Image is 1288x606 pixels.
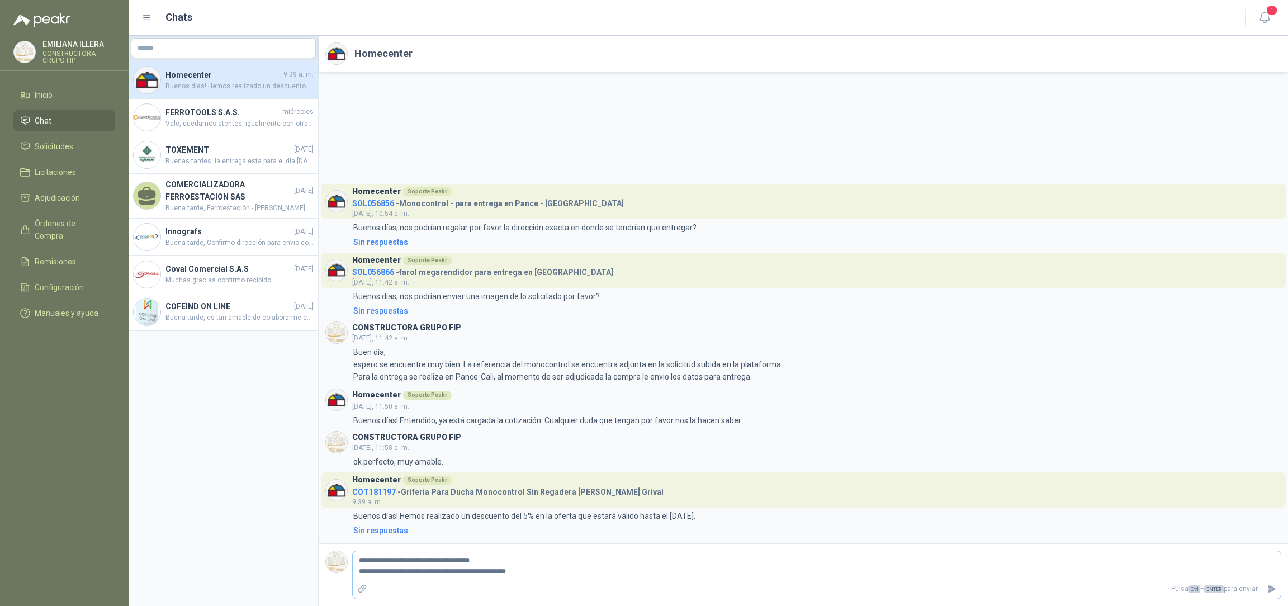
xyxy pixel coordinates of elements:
[165,156,314,167] span: Buenas tardes, la entrega esta para el día [DATE] a primera hora.
[351,236,1281,248] a: Sin respuestas
[352,268,394,277] span: SOL056866
[326,389,347,410] img: Company Logo
[165,144,292,156] h4: TOXEMENT
[134,67,160,93] img: Company Logo
[165,238,314,248] span: Buena tarde, Confirmo dirección para envio correspondiente al pedido de las banderas. [STREET_ADD...
[353,579,372,599] label: Adjuntar archivos
[354,46,413,61] h2: Homecenter
[165,275,314,286] span: Muchas gracias confirmo recibido.
[134,104,160,131] img: Company Logo
[326,322,347,343] img: Company Logo
[294,144,314,155] span: [DATE]
[352,392,401,398] h3: Homecenter
[294,264,314,274] span: [DATE]
[13,277,115,298] a: Configuración
[352,334,409,342] span: [DATE], 11:42 a. m.
[129,136,318,174] a: Company LogoTOXEMENT[DATE]Buenas tardes, la entrega esta para el día [DATE] a primera hora.
[35,166,76,178] span: Licitaciones
[352,265,613,276] h4: - farol megarendidor para entrega en [GEOGRAPHIC_DATA]
[165,178,292,203] h4: COMERCIALIZADORA FERROESTACION SAS
[13,187,115,209] a: Adjudicación
[326,480,347,501] img: Company Logo
[352,485,664,495] h4: - Grifería Para Ducha Monocontrol Sin Regadera [PERSON_NAME] Grival
[353,346,784,383] p: Buen día, espero se encuentre muy bien. La referencia del monocontrol se encuentra adjunta en la ...
[13,251,115,272] a: Remisiones
[35,140,73,153] span: Solicitudes
[353,456,443,468] p: ok perfecto, muy amable.
[13,162,115,183] a: Licitaciones
[13,13,70,27] img: Logo peakr
[326,259,347,281] img: Company Logo
[13,84,115,106] a: Inicio
[352,210,409,217] span: [DATE], 10:54 a. m.
[326,191,347,212] img: Company Logo
[372,579,1263,599] p: Pulsa + para enviar
[326,43,347,64] img: Company Logo
[352,278,409,286] span: [DATE], 11:42 a. m.
[353,510,695,522] p: Buenos días! Hemos realizado un descuento del 5% en la oferta que estará válido hasta el [DATE].
[294,186,314,196] span: [DATE]
[283,69,314,80] span: 9:39 a. m.
[35,255,76,268] span: Remisiones
[282,107,314,117] span: miércoles
[35,115,51,127] span: Chat
[165,203,314,214] span: Buena tarde, Ferroestación - [PERSON_NAME] comedidamente anulación de este pedido, presentamos un...
[165,225,292,238] h4: Innografs
[129,99,318,136] a: Company LogoFERROTOOLS S.A.S.miércolesVale, quedamos atentos, igualmente con otras solicitudes qu...
[1266,5,1278,16] span: 1
[353,290,600,302] p: Buenos días, nos podrían enviar una imagen de lo solicitado por favor?
[351,305,1281,317] a: Sin respuestas
[129,174,318,219] a: COMERCIALIZADORA FERROESTACION SAS[DATE]Buena tarde, Ferroestación - [PERSON_NAME] comedidamente ...
[352,257,401,263] h3: Homecenter
[353,221,697,234] p: Buenos días, nos podrían regalar por favor la dirección exacta en donde se tendrían que entregar?
[134,299,160,325] img: Company Logo
[165,69,281,81] h4: Homecenter
[35,307,98,319] span: Manuales y ayuda
[351,524,1281,537] a: Sin respuestas
[13,213,115,247] a: Órdenes de Compra
[13,110,115,131] a: Chat
[165,263,292,275] h4: Coval Comercial S.A.S
[165,10,192,25] h1: Chats
[35,217,105,242] span: Órdenes de Compra
[35,192,80,204] span: Adjudicación
[134,224,160,250] img: Company Logo
[165,106,280,119] h4: FERROTOOLS S.A.S.
[352,434,461,441] h3: CONSTRUCTORA GRUPO FIP
[353,524,408,537] div: Sin respuestas
[42,50,115,64] p: CONSTRUCTORA GRUPO FIP
[165,300,292,313] h4: COFEIND ON LINE
[165,119,314,129] span: Vale, quedamos atentos, igualmente con otras solicitudes que realizamos a la marca logramos bloqu...
[129,293,318,331] a: Company LogoCOFEIND ON LINE[DATE]Buena tarde, es tan amable de colaborarme cotizando este product...
[13,302,115,324] a: Manuales y ayuda
[165,81,314,92] span: Buenos días! Hemos realizado un descuento del 5% en la oferta que estará válido hasta el [DATE].
[403,256,452,265] div: Soporte Peakr
[352,196,624,207] h4: - Monocontrol - para entrega en Pance - [GEOGRAPHIC_DATA]
[35,89,53,101] span: Inicio
[294,226,314,237] span: [DATE]
[165,313,314,323] span: Buena tarde, es tan amable de colaborarme cotizando este producto este es el que se requiere en o...
[42,40,115,48] p: EMILIANA ILLERA
[326,551,347,572] img: Company Logo
[129,256,318,293] a: Company LogoCoval Comercial S.A.S[DATE]Muchas gracias confirmo recibido.
[352,477,401,483] h3: Homecenter
[294,301,314,312] span: [DATE]
[352,188,401,195] h3: Homecenter
[353,236,408,248] div: Sin respuestas
[35,281,84,293] span: Configuración
[326,432,347,453] img: Company Logo
[352,325,461,331] h3: CONSTRUCTORA GRUPO FIP
[134,261,160,288] img: Company Logo
[1262,579,1281,599] button: Enviar
[13,136,115,157] a: Solicitudes
[352,444,409,452] span: [DATE], 11:58 a. m.
[1188,585,1200,593] span: Ctrl
[129,219,318,256] a: Company LogoInnografs[DATE]Buena tarde, Confirmo dirección para envio correspondiente al pedido d...
[14,41,35,63] img: Company Logo
[1204,585,1224,593] span: ENTER
[352,498,382,506] span: 9:39 a. m.
[134,141,160,168] img: Company Logo
[403,391,452,400] div: Soporte Peakr
[352,403,409,410] span: [DATE], 11:50 a. m.
[1254,8,1275,28] button: 1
